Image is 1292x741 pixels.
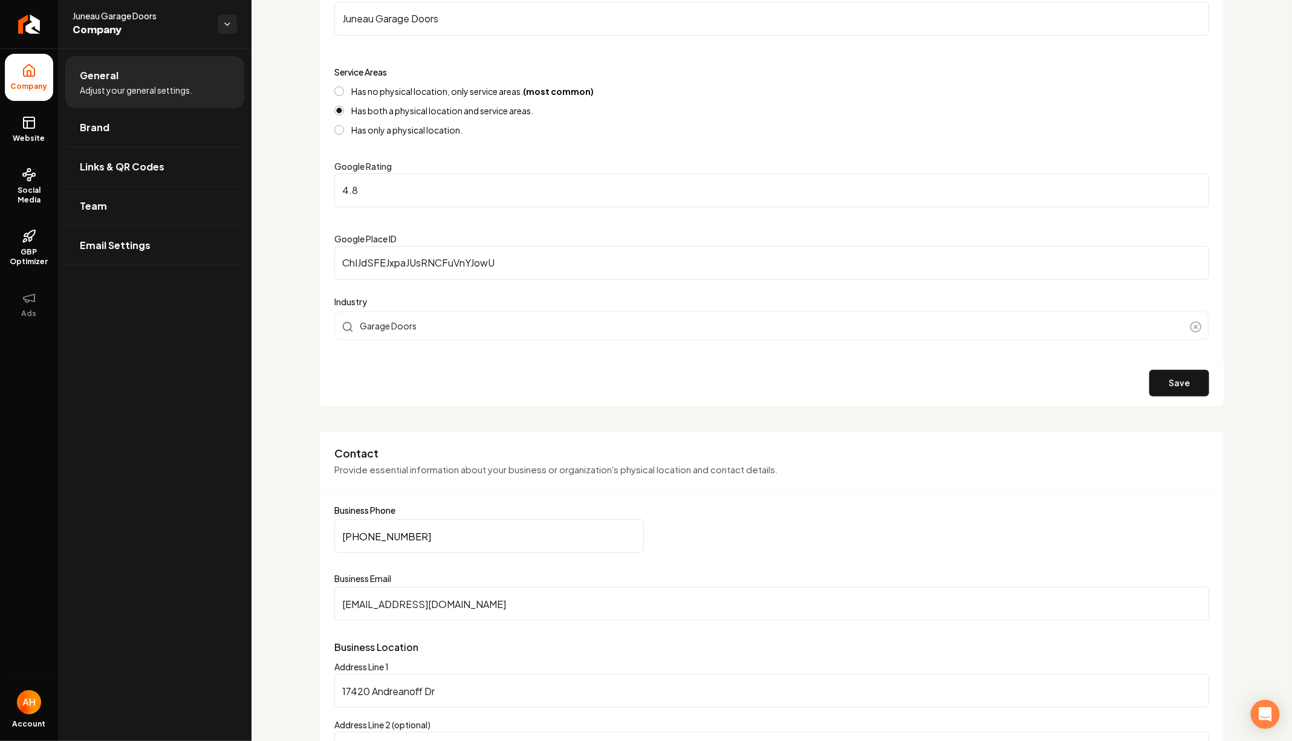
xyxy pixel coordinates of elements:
span: Account [13,719,46,729]
button: Save [1149,370,1209,396]
input: Business Email [334,587,1209,621]
input: Google Rating [334,173,1209,207]
label: Business Email [334,572,1209,584]
a: GBP Optimizer [5,219,53,276]
input: Company Name [334,2,1209,36]
span: Email Settings [80,238,151,253]
div: Open Intercom Messenger [1251,700,1280,729]
label: Has both a physical location and service areas. [351,106,533,115]
button: Ads [5,281,53,328]
span: GBP Optimizer [5,247,53,267]
img: Anthony Hurgoi [17,690,41,714]
span: Company [73,22,208,39]
span: Brand [80,120,109,135]
img: Rebolt Logo [18,15,41,34]
label: Service Areas [334,66,387,77]
button: Open user button [17,690,41,714]
span: Adjust your general settings. [80,84,192,96]
span: Website [8,134,50,143]
label: Google Place ID [334,233,397,244]
a: Team [65,187,244,225]
label: Address Line 2 (optional) [334,719,430,730]
label: Has only a physical location. [351,126,463,134]
span: Ads [17,309,42,319]
a: Email Settings [65,226,244,265]
span: Links & QR Codes [80,160,164,174]
a: Website [5,106,53,153]
strong: (most common) [523,86,594,97]
input: Google Place ID [334,246,1209,280]
span: Team [80,199,107,213]
span: General [80,68,118,83]
span: Company [6,82,53,91]
label: Google Rating [334,161,392,172]
label: Industry [334,294,1209,309]
span: Social Media [5,186,53,205]
a: Links & QR Codes [65,147,244,186]
a: Social Media [5,158,53,215]
h3: Contact [334,446,1209,461]
p: Provide essential information about your business or organization's physical location and contact... [334,463,1209,477]
input: Address Line 1 [334,674,1209,708]
p: Business Location [334,640,1209,655]
a: Brand [65,108,244,147]
span: Juneau Garage Doors [73,10,208,22]
label: Business Phone [334,506,1209,514]
label: Has no physical location, only service areas. [351,87,594,95]
label: Address Line 1 [334,661,389,672]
